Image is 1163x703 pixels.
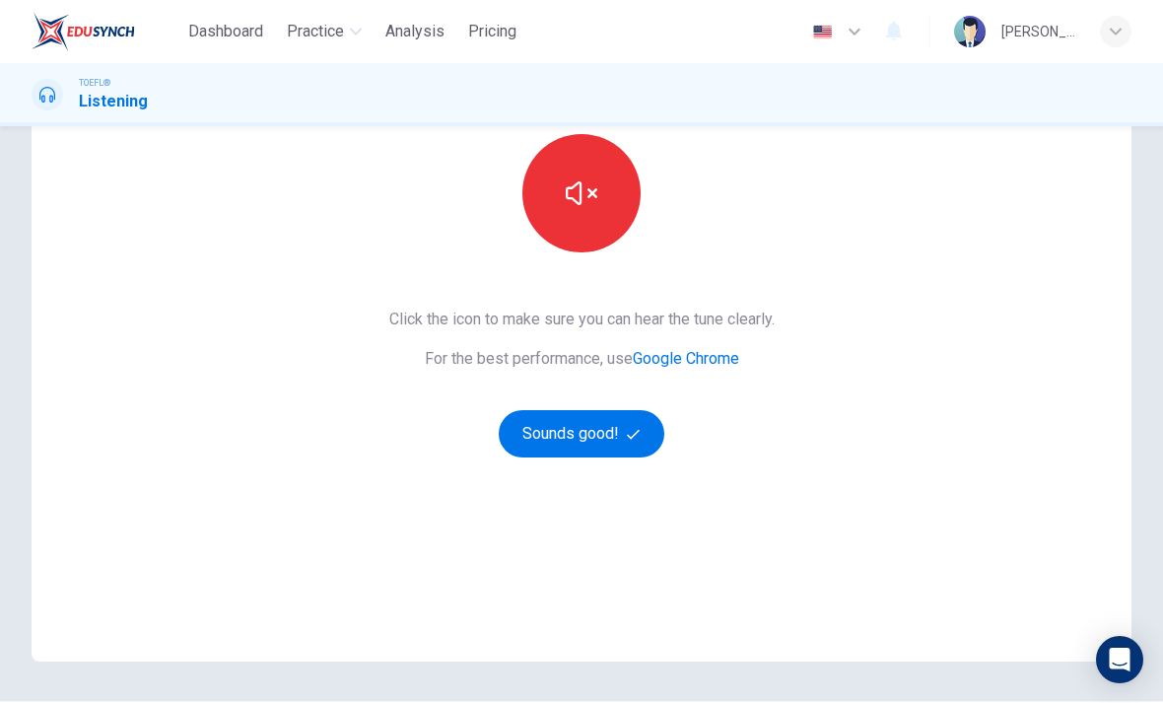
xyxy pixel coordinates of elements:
img: en [810,25,835,39]
span: Click the icon to make sure you can hear the tune clearly. [389,308,775,331]
span: For the best performance, use [389,347,775,371]
span: Analysis [385,20,445,43]
a: EduSynch logo [32,12,180,51]
button: Practice [279,14,370,49]
button: Dashboard [180,14,271,49]
h1: Listening [79,90,148,113]
span: Pricing [468,20,516,43]
div: [PERSON_NAME] [1001,20,1076,43]
button: Analysis [377,14,452,49]
span: TOEFL® [79,76,110,90]
button: Pricing [460,14,524,49]
a: Google Chrome [633,349,739,368]
button: Sounds good! [499,410,664,457]
span: Dashboard [188,20,263,43]
span: Practice [287,20,344,43]
div: Open Intercom Messenger [1096,636,1143,683]
img: Profile picture [954,16,986,47]
img: EduSynch logo [32,12,135,51]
